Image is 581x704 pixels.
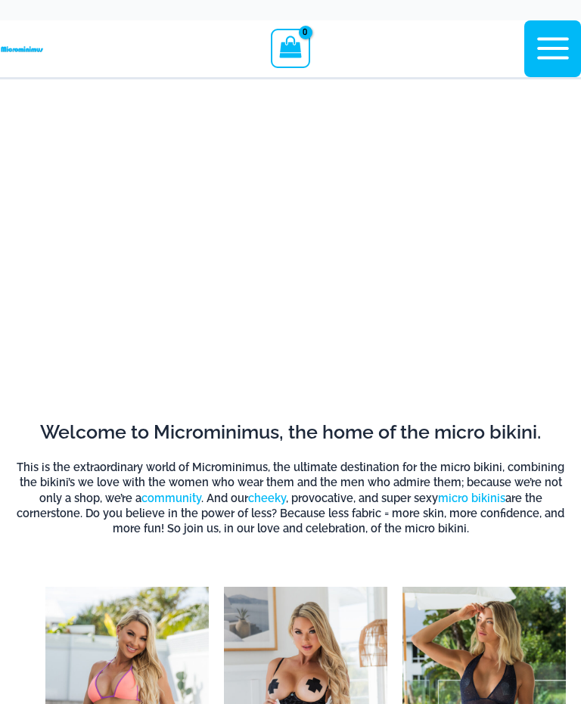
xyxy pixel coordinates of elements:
h6: This is the extraordinary world of Microminimus, the ultimate destination for the micro bikini, c... [15,460,566,537]
h2: Welcome to Microminimus, the home of the micro bikini. [15,420,566,445]
a: micro bikinis [438,492,505,504]
a: community [141,492,201,504]
a: View Shopping Cart, empty [271,29,309,68]
a: cheeky [248,492,286,504]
